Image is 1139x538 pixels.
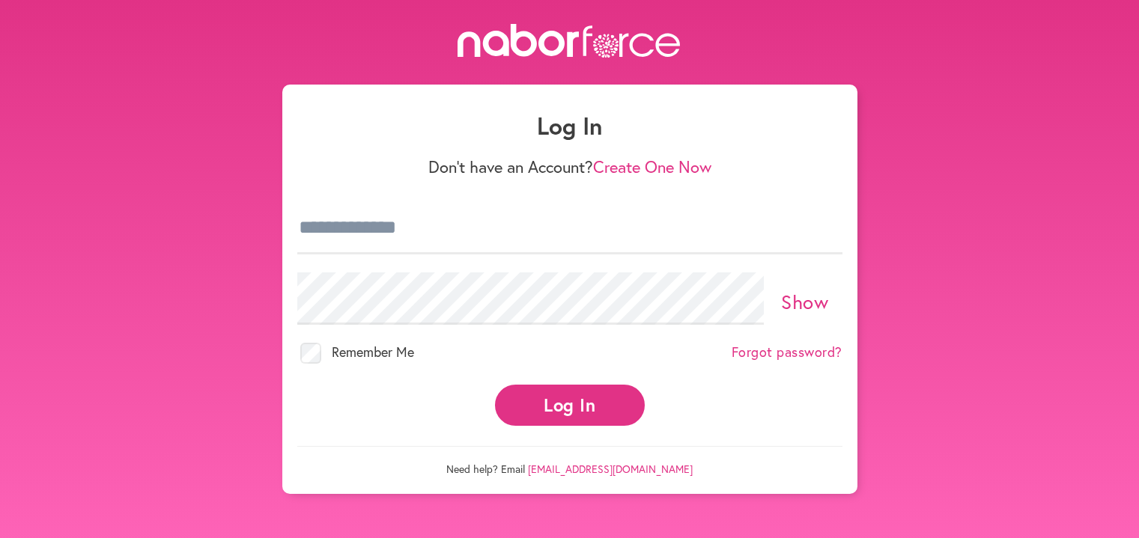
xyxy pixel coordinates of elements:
a: Show [781,289,828,314]
a: Forgot password? [732,344,842,361]
p: Don't have an Account? [297,157,842,177]
button: Log In [495,385,645,426]
a: [EMAIL_ADDRESS][DOMAIN_NAME] [528,462,693,476]
p: Need help? Email [297,446,842,476]
span: Remember Me [332,343,414,361]
h1: Log In [297,111,842,140]
a: Create One Now [593,156,711,177]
